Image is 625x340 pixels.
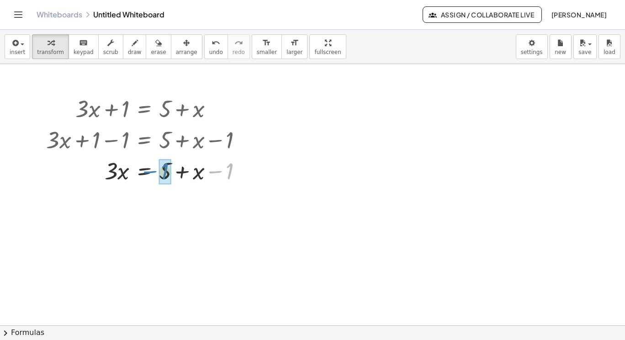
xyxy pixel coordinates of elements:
span: Assign / Collaborate Live [430,11,534,19]
span: redo [233,49,245,55]
a: Whiteboards [37,10,82,19]
button: scrub [98,34,123,59]
i: keyboard [79,38,88,49]
span: larger [286,49,302,55]
button: fullscreen [309,34,346,59]
button: insert [5,34,30,59]
button: Assign / Collaborate Live [423,6,542,23]
i: format_size [290,38,299,49]
span: new [555,49,566,55]
span: load [604,49,615,55]
span: settings [521,49,543,55]
i: undo [212,38,220,49]
button: transform [32,34,69,59]
span: undo [209,49,223,55]
span: [PERSON_NAME] [551,11,607,19]
span: draw [128,49,142,55]
button: settings [516,34,548,59]
button: format_sizelarger [281,34,307,59]
button: draw [123,34,147,59]
button: redoredo [228,34,250,59]
button: [PERSON_NAME] [544,6,614,23]
span: fullscreen [314,49,341,55]
button: save [573,34,597,59]
span: keypad [74,49,94,55]
span: transform [37,49,64,55]
button: erase [146,34,171,59]
span: erase [151,49,166,55]
button: keyboardkeypad [69,34,99,59]
span: insert [10,49,25,55]
i: format_size [262,38,271,49]
button: new [550,34,572,59]
button: load [599,34,620,59]
span: smaller [257,49,277,55]
button: Toggle navigation [11,7,26,22]
button: format_sizesmaller [252,34,282,59]
span: scrub [103,49,118,55]
button: arrange [171,34,202,59]
span: save [578,49,591,55]
i: redo [234,38,243,49]
button: undoundo [204,34,228,59]
span: arrange [176,49,197,55]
